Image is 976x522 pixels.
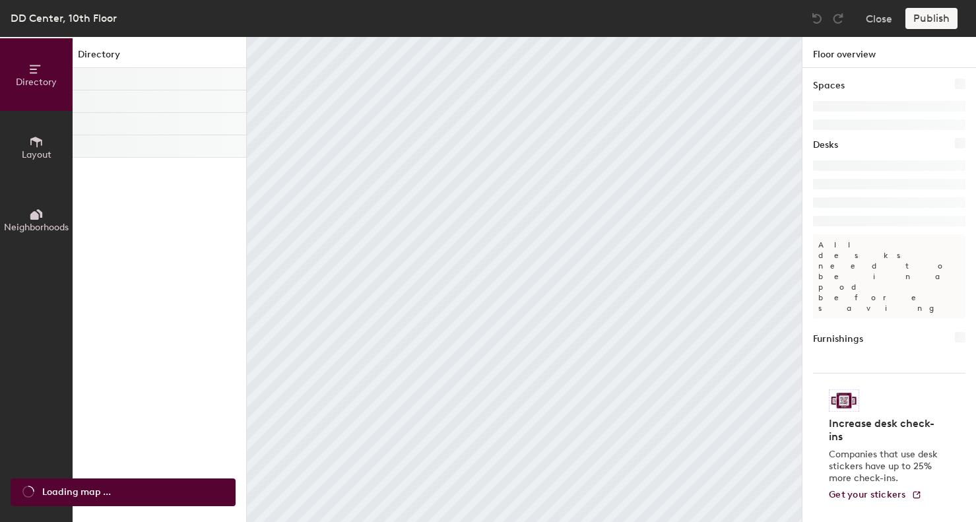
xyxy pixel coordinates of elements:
[866,8,892,29] button: Close
[16,77,57,88] span: Directory
[813,332,863,346] h1: Furnishings
[831,12,845,25] img: Redo
[829,449,942,484] p: Companies that use desk stickers have up to 25% more check-ins.
[802,37,976,68] h1: Floor overview
[813,79,845,93] h1: Spaces
[829,490,922,501] a: Get your stickers
[247,37,802,522] canvas: Map
[42,485,111,500] span: Loading map ...
[4,222,69,233] span: Neighborhoods
[829,389,859,412] img: Sticker logo
[810,12,824,25] img: Undo
[829,489,906,500] span: Get your stickers
[11,10,117,26] div: DD Center, 10th Floor
[73,48,246,68] h1: Directory
[813,234,965,319] p: All desks need to be in a pod before saving
[829,417,942,443] h4: Increase desk check-ins
[813,138,838,152] h1: Desks
[22,149,51,160] span: Layout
